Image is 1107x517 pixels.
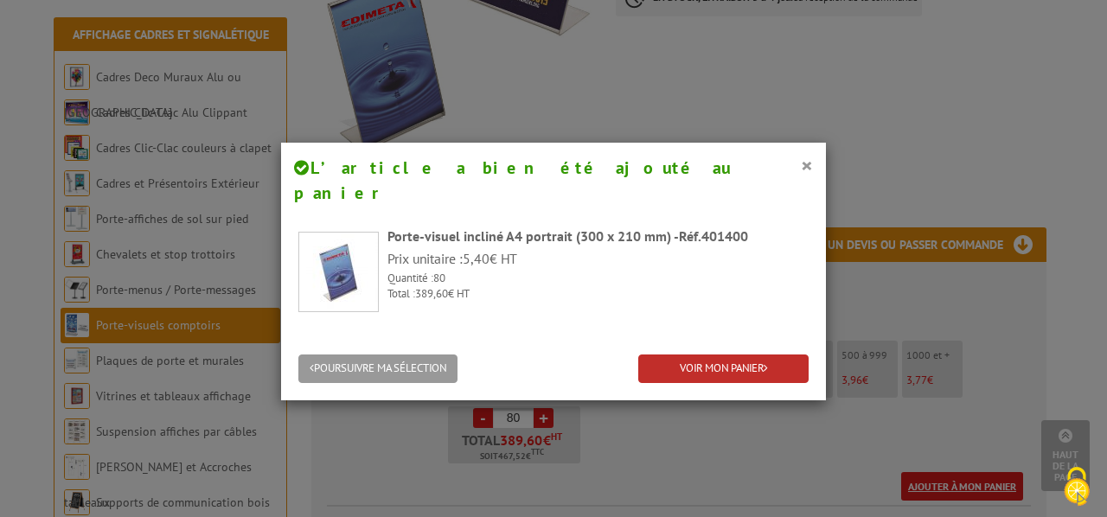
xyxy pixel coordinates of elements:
[801,154,813,176] button: ×
[638,354,809,383] a: VOIR MON PANIER
[463,250,490,267] span: 5,40
[298,354,458,383] button: POURSUIVRE MA SÉLECTION
[433,271,445,285] span: 80
[1055,465,1098,508] img: Cookies (fenêtre modale)
[1046,458,1107,517] button: Cookies (fenêtre modale)
[387,227,809,246] div: Porte-visuel incliné A4 portrait (300 x 210 mm) -
[679,227,748,245] span: Réf.401400
[415,286,448,301] span: 389,60
[387,286,809,303] p: Total : € HT
[387,249,809,269] p: Prix unitaire : € HT
[294,156,813,205] h4: L’article a bien été ajouté au panier
[387,271,809,287] p: Quantité :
